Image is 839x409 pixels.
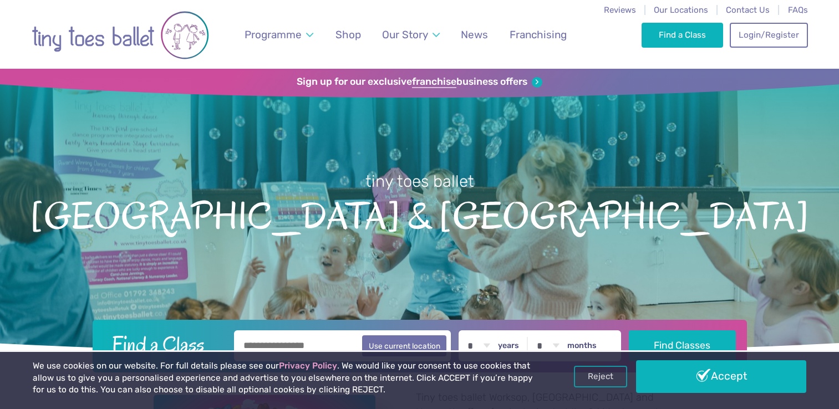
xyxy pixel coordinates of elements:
[642,23,723,47] a: Find a Class
[245,28,302,41] span: Programme
[330,22,366,48] a: Shop
[239,22,318,48] a: Programme
[510,28,567,41] span: Franchising
[726,5,770,15] a: Contact Us
[412,76,456,88] strong: franchise
[297,76,542,88] a: Sign up for our exclusivefranchisebusiness offers
[504,22,572,48] a: Franchising
[362,335,447,356] button: Use current location
[456,22,494,48] a: News
[788,5,808,15] a: FAQs
[365,172,474,191] small: tiny toes ballet
[19,192,820,237] span: [GEOGRAPHIC_DATA] & [GEOGRAPHIC_DATA]
[604,5,636,15] a: Reviews
[498,341,519,351] label: years
[574,366,627,387] a: Reject
[335,28,361,41] span: Shop
[377,22,445,48] a: Our Story
[461,28,488,41] span: News
[636,360,806,392] a: Accept
[567,341,597,351] label: months
[279,361,337,371] a: Privacy Policy
[629,330,736,361] button: Find Classes
[382,28,428,41] span: Our Story
[32,7,209,63] img: tiny toes ballet
[33,360,535,396] p: We use cookies on our website. For full details please see our . We would like your consent to us...
[654,5,708,15] a: Our Locations
[103,330,226,358] h2: Find a Class
[730,23,807,47] a: Login/Register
